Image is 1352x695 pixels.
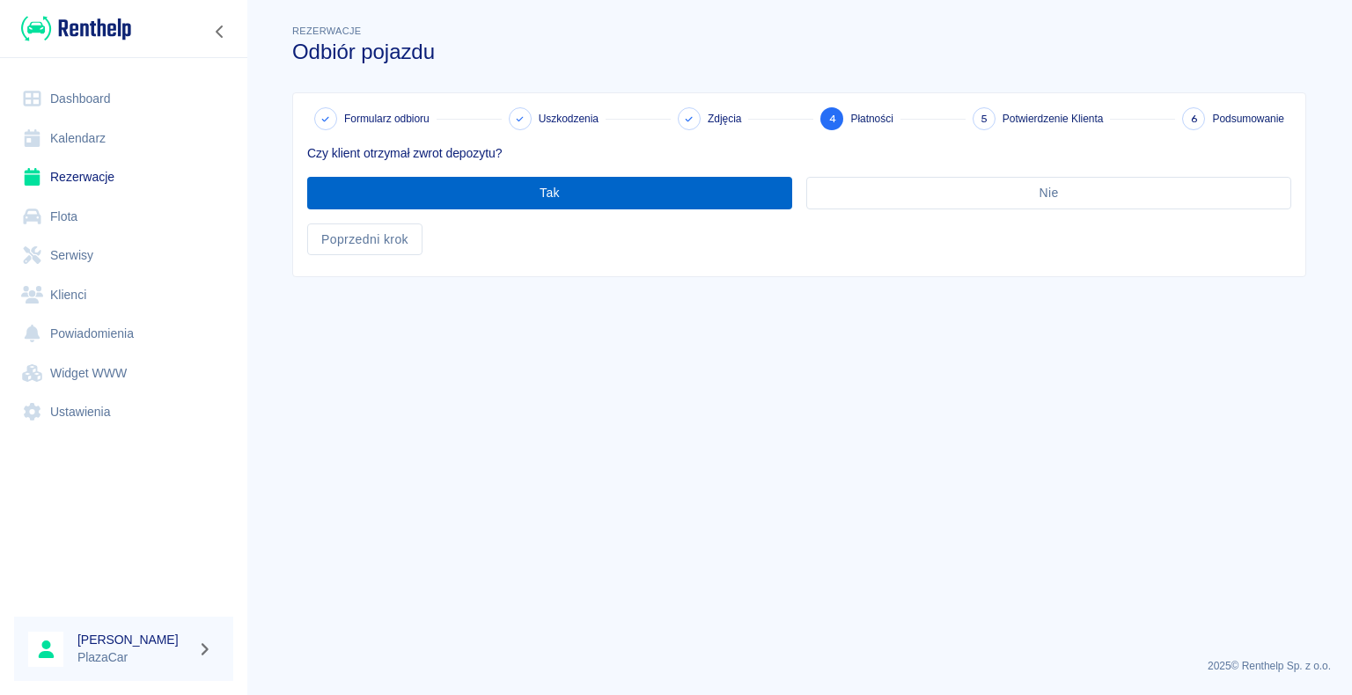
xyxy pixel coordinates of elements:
[14,314,233,354] a: Powiadomienia
[344,111,430,127] span: Formularz odbioru
[806,177,1291,209] button: Nie
[1212,111,1284,127] span: Podsumowanie
[14,197,233,237] a: Flota
[14,119,233,158] a: Kalendarz
[292,26,361,36] span: Rezerwacje
[539,111,599,127] span: Uszkodzenia
[981,110,988,128] span: 5
[1003,111,1104,127] span: Potwierdzenie Klienta
[77,648,190,667] p: PlazaCar
[292,40,1306,64] h3: Odbiór pojazdu
[14,392,233,432] a: Ustawienia
[307,177,792,209] button: Tak
[14,157,233,197] a: Rezerwacje
[207,20,233,43] button: Zwiń nawigację
[14,275,233,315] a: Klienci
[14,14,131,43] a: Renthelp logo
[21,14,131,43] img: Renthelp logo
[268,658,1331,674] p: 2025 © Renthelp Sp. z o.o.
[1191,110,1197,128] span: 6
[77,631,190,648] h6: [PERSON_NAME]
[307,223,422,256] button: Poprzedni krok
[14,354,233,393] a: Widget WWW
[829,110,836,128] span: 4
[708,111,741,127] span: Zdjęcia
[850,111,893,127] span: Płatności
[14,236,233,275] a: Serwisy
[307,144,1291,163] p: Czy klient otrzymał zwrot depozytu?
[14,79,233,119] a: Dashboard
